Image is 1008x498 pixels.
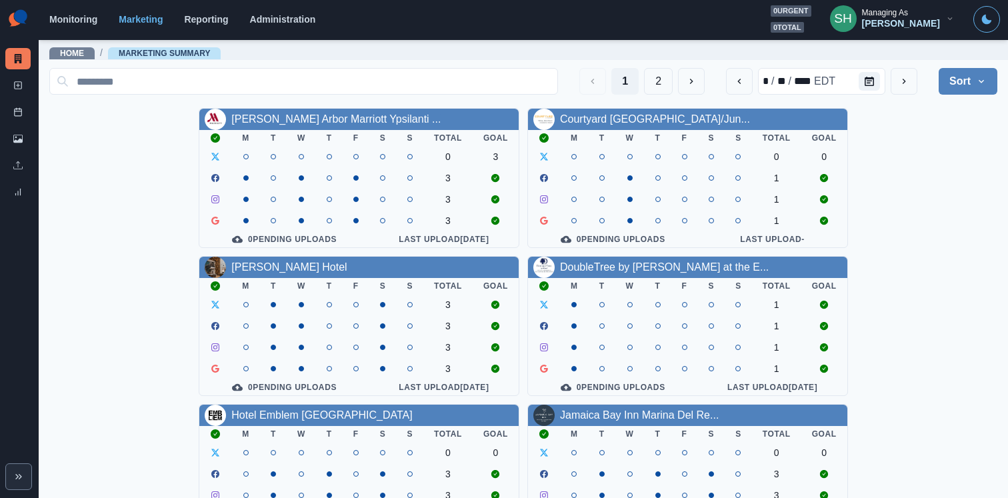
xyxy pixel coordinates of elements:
div: 1 [763,299,791,310]
th: Goal [473,130,519,146]
div: 0 [483,447,508,458]
img: 147530585192 [533,257,555,278]
div: month [761,73,770,89]
span: 0 urgent [771,5,811,17]
th: W [615,426,645,442]
a: Administration [250,14,316,25]
th: S [396,130,423,146]
a: Marketing Summary [5,48,31,69]
a: [PERSON_NAME] Hotel [231,261,347,273]
a: Media Library [5,128,31,149]
button: Previous [579,68,606,95]
div: 1 [763,321,791,331]
th: T [316,426,343,442]
span: 0 total [771,22,804,33]
a: Reporting [184,14,228,25]
div: [PERSON_NAME] [862,18,940,29]
div: 1 [763,342,791,353]
th: Goal [801,130,847,146]
div: 0 [812,447,837,458]
th: F [343,426,369,442]
button: Managing As[PERSON_NAME] [819,5,965,32]
div: year [793,73,813,89]
div: 0 Pending Uploads [539,234,687,245]
th: S [698,278,725,294]
th: T [260,278,287,294]
th: Total [423,278,473,294]
div: 3 [434,194,462,205]
th: F [671,130,698,146]
th: W [287,426,316,442]
div: Managing As [862,8,908,17]
th: W [287,130,316,146]
div: 0 Pending Uploads [210,382,359,393]
div: Last Upload - [709,234,837,245]
th: S [725,426,752,442]
div: 0 Pending Uploads [210,234,359,245]
div: 3 [434,215,462,226]
div: 0 [763,447,791,458]
img: 389951137540893 [205,257,226,278]
th: T [316,130,343,146]
img: 136410456386176 [533,405,555,426]
a: Jamaica Bay Inn Marina Del Re... [560,409,719,421]
a: Marketing Summary [119,49,211,58]
a: Marketing [119,14,163,25]
th: S [698,130,725,146]
th: T [589,278,615,294]
th: Total [752,130,801,146]
th: S [396,426,423,442]
div: 0 Pending Uploads [539,382,687,393]
div: 3 [483,151,508,162]
th: T [316,278,343,294]
th: M [560,130,589,146]
th: F [343,278,369,294]
th: T [645,130,671,146]
button: Calendar [859,72,880,91]
div: Last Upload [DATE] [380,234,508,245]
th: T [260,426,287,442]
th: W [615,278,645,294]
div: 1 [763,215,791,226]
div: Last Upload [DATE] [380,382,508,393]
div: 3 [763,469,791,479]
button: Page 2 [644,68,673,95]
th: F [343,130,369,146]
div: 3 [434,363,462,374]
a: Hotel Emblem [GEOGRAPHIC_DATA] [231,409,412,421]
div: 1 [763,194,791,205]
img: 721892874813421 [205,405,226,426]
div: 0 [434,447,462,458]
div: 1 [763,173,791,183]
th: Total [423,426,473,442]
a: Home [60,49,84,58]
div: 3 [434,299,462,310]
button: Toggle Mode [973,6,1000,33]
div: time zone [813,73,837,89]
th: T [645,426,671,442]
th: W [615,130,645,146]
th: Total [752,278,801,294]
th: F [671,426,698,442]
button: Page 1 [611,68,639,95]
th: S [725,130,752,146]
th: M [231,278,260,294]
th: T [260,130,287,146]
th: Goal [801,426,847,442]
button: Sort [939,68,997,95]
button: next [891,68,917,95]
th: S [725,278,752,294]
a: Courtyard [GEOGRAPHIC_DATA]/Jun... [560,113,750,125]
div: day [776,73,787,89]
th: T [589,426,615,442]
div: 0 [763,151,791,162]
th: M [231,130,260,146]
a: DoubleTree by [PERSON_NAME] at the E... [560,261,769,273]
th: S [369,278,397,294]
th: F [671,278,698,294]
div: 0 [434,151,462,162]
th: S [369,130,397,146]
img: 176947029223 [205,109,226,130]
button: previous [726,68,753,95]
th: W [287,278,316,294]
